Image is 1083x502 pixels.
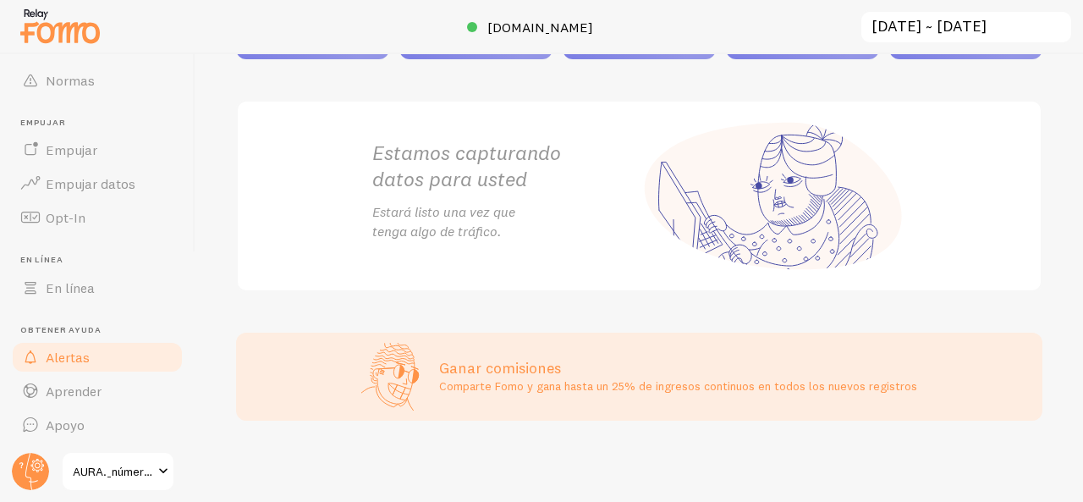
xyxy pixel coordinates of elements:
font: AURA._número 2 [73,464,160,479]
font: Normas [46,72,95,89]
a: Alertas [10,340,184,374]
font: Comparte Fomo y gana hasta un 25% de ingresos continuos en todos los nuevos registros [439,378,917,394]
font: Aprender [46,383,102,400]
font: Apoyo [46,416,85,433]
font: Empujar datos [46,175,135,192]
a: Opt-In [10,201,184,234]
font: Estamos capturando [372,140,561,165]
font: Alertas [46,349,90,366]
font: En línea [20,254,63,265]
font: Opt-In [46,209,85,226]
font: tenga algo de tráfico. [372,223,501,240]
font: Empujar [20,117,66,128]
a: AURA._número 2 [61,451,175,492]
a: Empujar [10,133,184,167]
a: Normas [10,63,184,97]
font: Estará listo una vez que [372,203,515,220]
font: datos para usted [372,166,527,191]
font: En línea [46,279,95,296]
font: Ganar comisiones [439,358,561,378]
img: fomo-relay-logo-orange.svg [18,4,102,47]
a: Aprender [10,374,184,408]
a: En línea [10,271,184,305]
a: Empujar datos [10,167,184,201]
font: Obtener ayuda [20,324,101,335]
a: Apoyo [10,408,184,442]
font: Empujar [46,141,97,158]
